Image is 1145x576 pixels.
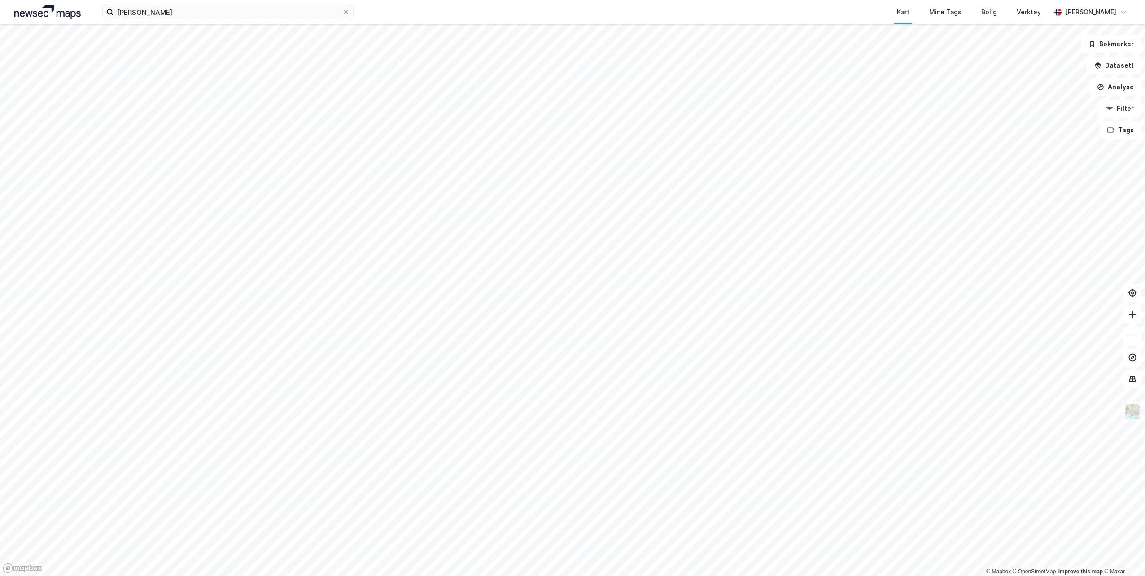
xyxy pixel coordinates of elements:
button: Bokmerker [1081,35,1141,53]
button: Tags [1100,121,1141,139]
div: Verktøy [1017,7,1041,17]
input: Søk på adresse, matrikkel, gårdeiere, leietakere eller personer [114,5,342,19]
img: Z [1124,403,1141,420]
a: OpenStreetMap [1013,568,1056,575]
div: Mine Tags [929,7,961,17]
button: Filter [1098,100,1141,118]
div: [PERSON_NAME] [1065,7,1116,17]
a: Mapbox [986,568,1011,575]
img: logo.a4113a55bc3d86da70a041830d287a7e.svg [14,5,81,19]
button: Analyse [1089,78,1141,96]
div: Kart [897,7,909,17]
button: Datasett [1087,57,1141,74]
a: Mapbox homepage [3,563,42,573]
iframe: Chat Widget [1100,533,1145,576]
div: Bolig [981,7,997,17]
a: Improve this map [1058,568,1103,575]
